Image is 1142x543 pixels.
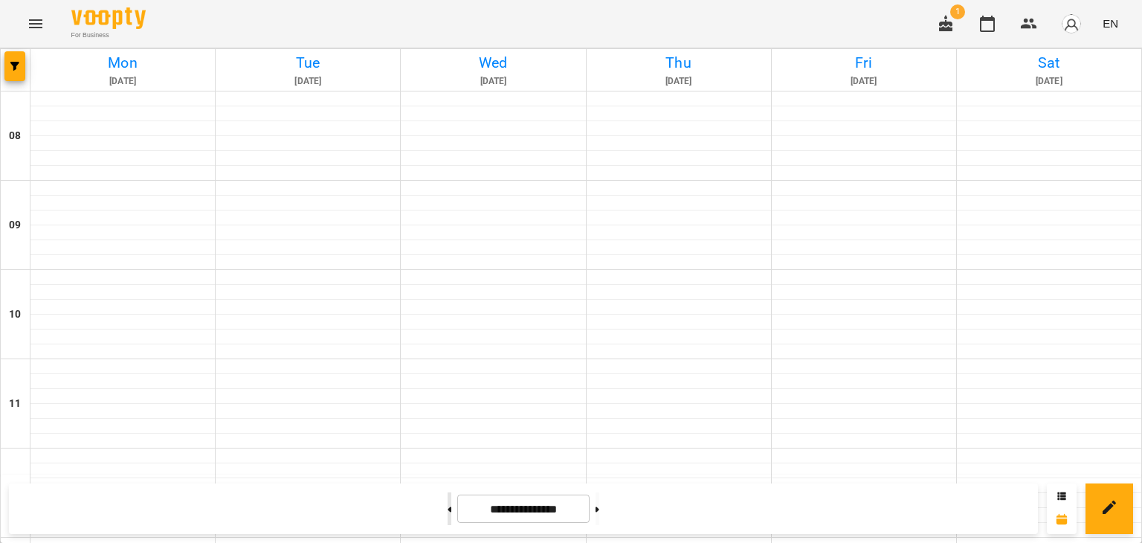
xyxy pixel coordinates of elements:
h6: Tue [218,51,398,74]
h6: [DATE] [959,74,1139,89]
span: EN [1103,16,1118,31]
img: avatar_s.png [1061,13,1082,34]
h6: Mon [33,51,213,74]
button: EN [1097,10,1124,37]
h6: Thu [589,51,769,74]
h6: 10 [9,306,21,323]
h6: [DATE] [218,74,398,89]
span: For Business [71,30,146,40]
span: 1 [950,4,965,19]
h6: Wed [403,51,583,74]
h6: 09 [9,217,21,234]
h6: [DATE] [33,74,213,89]
button: Menu [18,6,54,42]
h6: Fri [774,51,954,74]
h6: Sat [959,51,1139,74]
h6: [DATE] [403,74,583,89]
h6: 11 [9,396,21,412]
h6: 08 [9,128,21,144]
h6: [DATE] [774,74,954,89]
h6: [DATE] [589,74,769,89]
img: Voopty Logo [71,7,146,29]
